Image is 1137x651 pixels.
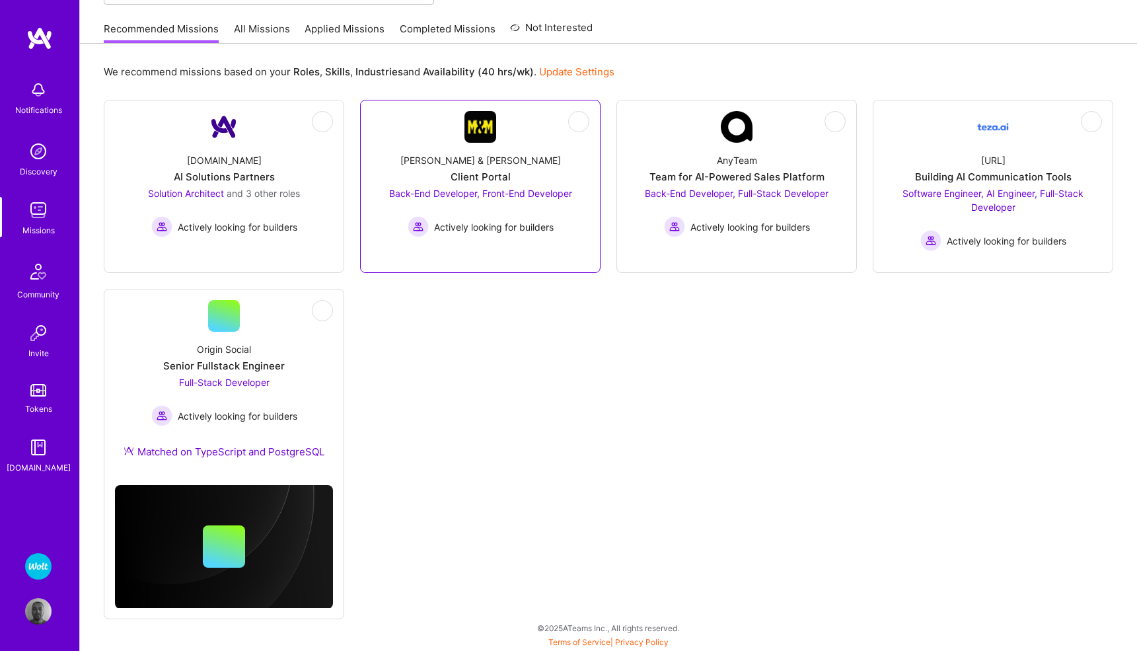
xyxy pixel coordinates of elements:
[25,402,52,416] div: Tokens
[451,170,511,184] div: Client Portal
[371,111,589,237] a: Company Logo[PERSON_NAME] & [PERSON_NAME]Client PortalBack-End Developer, Front-End Developer Act...
[15,103,62,117] div: Notifications
[227,188,300,199] span: and 3 other roles
[434,220,554,234] span: Actively looking for builders
[902,188,1083,213] span: Software Engineer, AI Engineer, Full-Stack Developer
[163,359,285,373] div: Senior Fullstack Engineer
[174,170,275,184] div: AI Solutions Partners
[717,153,757,167] div: AnyTeam
[208,111,240,143] img: Company Logo
[115,485,333,609] img: cover
[17,287,59,301] div: Community
[22,223,55,237] div: Missions
[104,65,614,79] p: We recommend missions based on your , , and .
[25,598,52,625] img: User Avatar
[977,111,1009,143] img: Company Logo
[179,377,270,388] span: Full-Stack Developer
[510,20,593,44] a: Not Interested
[25,553,52,580] img: Wolt - Fintech: Payments Expansion Team
[573,116,584,127] i: icon EyeClosed
[26,26,53,50] img: logo
[317,116,328,127] i: icon EyeClosed
[22,598,55,625] a: User Avatar
[355,65,403,78] b: Industries
[645,188,828,199] span: Back-End Developer, Full-Stack Developer
[151,216,172,237] img: Actively looking for builders
[884,111,1102,251] a: Company Logo[URL]Building AI Communication ToolsSoftware Engineer, AI Engineer, Full-Stack Develo...
[124,445,324,459] div: Matched on TypeScript and PostgreSQL
[915,170,1072,184] div: Building AI Communication Tools
[539,65,614,78] a: Update Settings
[317,305,328,316] i: icon EyeClosed
[325,65,350,78] b: Skills
[25,197,52,223] img: teamwork
[22,553,55,580] a: Wolt - Fintech: Payments Expansion Team
[464,111,496,143] img: Company Logo
[30,384,46,397] img: tokens
[151,405,172,426] img: Actively looking for builders
[178,220,297,234] span: Actively looking for builders
[830,116,840,127] i: icon EyeClosed
[615,637,669,647] a: Privacy Policy
[920,230,941,251] img: Actively looking for builders
[400,22,495,44] a: Completed Missions
[234,22,290,44] a: All Missions
[690,220,810,234] span: Actively looking for builders
[389,188,572,199] span: Back-End Developer, Front-End Developer
[721,111,752,143] img: Company Logo
[25,320,52,346] img: Invite
[548,637,610,647] a: Terms of Service
[400,153,561,167] div: [PERSON_NAME] & [PERSON_NAME]
[25,77,52,103] img: bell
[7,461,71,475] div: [DOMAIN_NAME]
[423,65,534,78] b: Availability (40 hrs/wk)
[115,111,333,237] a: Company Logo[DOMAIN_NAME]AI Solutions PartnersSolution Architect and 3 other rolesActively lookin...
[981,153,1006,167] div: [URL]
[28,346,49,360] div: Invite
[408,216,429,237] img: Actively looking for builders
[305,22,385,44] a: Applied Missions
[104,22,219,44] a: Recommended Missions
[548,637,669,647] span: |
[25,138,52,165] img: discovery
[178,409,297,423] span: Actively looking for builders
[124,445,134,456] img: Ateam Purple Icon
[649,170,825,184] div: Team for AI-Powered Sales Platform
[148,188,224,199] span: Solution Architect
[947,234,1066,248] span: Actively looking for builders
[25,434,52,461] img: guide book
[20,165,57,178] div: Discovery
[187,153,262,167] div: [DOMAIN_NAME]
[1086,116,1097,127] i: icon EyeClosed
[197,342,251,356] div: Origin Social
[664,216,685,237] img: Actively looking for builders
[79,611,1137,644] div: © 2025 ATeams Inc., All rights reserved.
[293,65,320,78] b: Roles
[22,256,54,287] img: Community
[115,300,333,475] a: Origin SocialSenior Fullstack EngineerFull-Stack Developer Actively looking for buildersActively ...
[628,111,846,237] a: Company LogoAnyTeamTeam for AI-Powered Sales PlatformBack-End Developer, Full-Stack Developer Act...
